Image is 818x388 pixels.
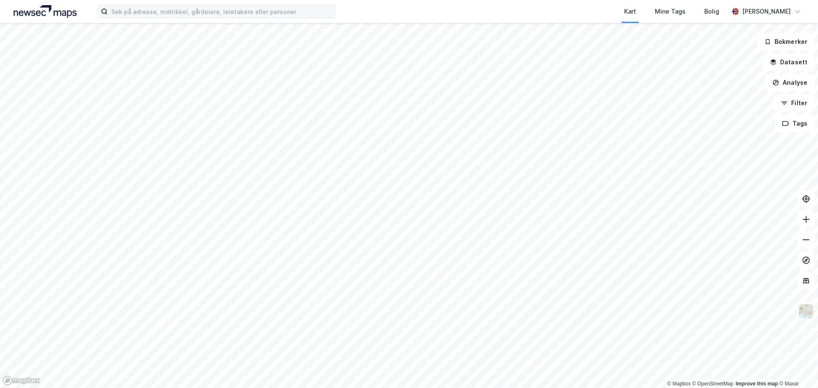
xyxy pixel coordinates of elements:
div: [PERSON_NAME] [742,6,791,17]
div: Kontrollprogram for chat [775,347,818,388]
div: Bolig [704,6,719,17]
div: Mine Tags [655,6,686,17]
img: logo.a4113a55bc3d86da70a041830d287a7e.svg [14,5,77,18]
input: Søk på adresse, matrikkel, gårdeiere, leietakere eller personer [108,5,335,18]
div: Kart [624,6,636,17]
iframe: Chat Widget [775,347,818,388]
